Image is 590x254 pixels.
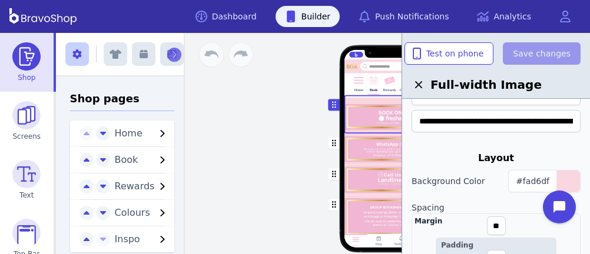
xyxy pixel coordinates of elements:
label: Spacing [412,202,581,213]
span: Save changes [513,48,571,59]
div: Padding [441,240,551,250]
span: Test on phone [415,48,484,59]
div: Rewards [383,88,396,92]
label: Background Color [412,175,485,187]
span: #fad6df [516,176,549,186]
button: Inspo [110,232,175,246]
button: Book [110,153,175,167]
span: Home [115,128,142,139]
a: Push Notifications [349,6,458,27]
div: Colours [400,88,412,92]
button: Rewards [110,179,175,193]
div: Layout [412,151,581,165]
div: Notifations [394,242,409,246]
button: Home [110,126,175,141]
span: Rewards [115,181,155,192]
span: Book [115,154,138,165]
div: Margin [415,216,442,226]
button: Colours [110,206,175,220]
img: BravoShop [9,8,77,25]
button: #fad6df [508,170,581,192]
span: Text [19,190,34,200]
span: Screens [13,132,41,141]
div: Home [354,88,363,92]
div: Shop [375,242,382,246]
div: Book [370,88,378,92]
a: Dashboard [186,6,266,27]
h3: Shop pages [70,91,175,111]
span: Shop [18,73,35,82]
h2: Full-width Image [412,76,581,93]
button: Save changes [503,42,581,65]
a: Builder [276,6,340,27]
button: Test on phone [405,42,494,65]
span: Colours [115,207,150,218]
div: Home [352,244,359,247]
a: Analytics [468,6,541,27]
span: Inspo [115,233,140,245]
